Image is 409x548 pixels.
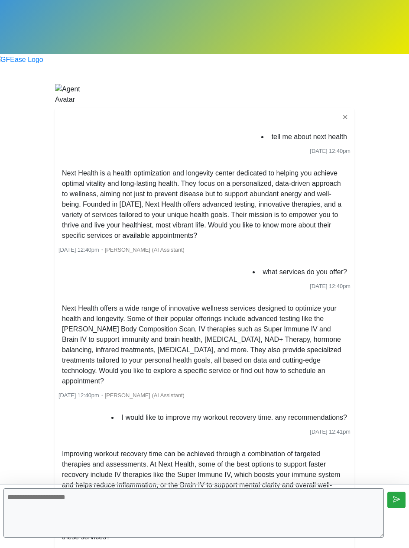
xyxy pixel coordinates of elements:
[105,246,185,253] span: [PERSON_NAME] (AI Assistant)
[58,302,351,388] li: Next Health offers a wide range of innovative wellness services designed to optimize your health ...
[268,130,351,144] li: tell me about next health
[105,392,185,399] span: [PERSON_NAME] (AI Assistant)
[58,392,99,399] span: [DATE] 12:40pm
[58,246,99,253] span: [DATE] 12:40pm
[310,148,351,154] span: [DATE] 12:40pm
[55,84,94,105] img: Agent Avatar
[260,265,351,279] li: what services do you offer?
[310,428,351,435] span: [DATE] 12:41pm
[310,283,351,289] span: [DATE] 12:40pm
[58,246,185,253] small: ・
[58,166,351,243] li: Next Health is a health optimization and longevity center dedicated to helping you achieve optima...
[118,411,351,425] li: I would like to improve my workout recovery time. any recommendations?
[58,447,351,544] li: Improving workout recovery time can be achieved through a combination of targeted therapies and a...
[340,112,351,123] button: ✕
[58,392,185,399] small: ・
